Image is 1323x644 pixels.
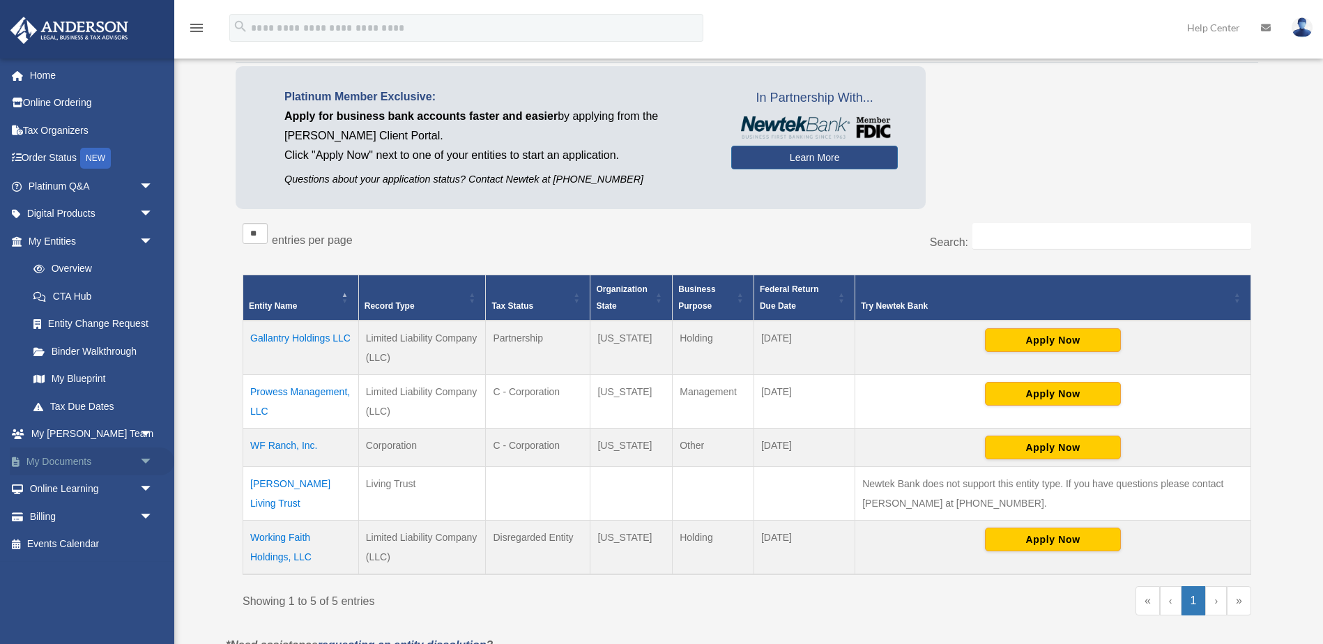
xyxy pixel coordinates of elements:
[10,420,174,448] a: My [PERSON_NAME] Teamarrow_drop_down
[10,61,174,89] a: Home
[358,374,486,428] td: Limited Liability Company (LLC)
[754,275,855,321] th: Federal Return Due Date: Activate to sort
[985,528,1121,551] button: Apply Now
[10,144,174,173] a: Order StatusNEW
[284,110,558,122] span: Apply for business bank accounts faster and easier
[486,374,590,428] td: C - Corporation
[985,436,1121,459] button: Apply Now
[243,275,359,321] th: Entity Name: Activate to invert sorting
[249,301,297,311] span: Entity Name
[139,475,167,504] span: arrow_drop_down
[10,116,174,144] a: Tax Organizers
[1292,17,1313,38] img: User Pic
[985,328,1121,352] button: Apply Now
[243,520,359,574] td: Working Faith Holdings, LLC
[590,275,673,321] th: Organization State: Activate to sort
[284,171,710,188] p: Questions about your application status? Contact Newtek at [PHONE_NUMBER]
[139,447,167,476] span: arrow_drop_down
[358,321,486,375] td: Limited Liability Company (LLC)
[139,200,167,229] span: arrow_drop_down
[6,17,132,44] img: Anderson Advisors Platinum Portal
[358,428,486,466] td: Corporation
[754,428,855,466] td: [DATE]
[284,107,710,146] p: by applying from the [PERSON_NAME] Client Portal.
[10,447,174,475] a: My Documentsarrow_drop_down
[985,382,1121,406] button: Apply Now
[760,284,819,311] span: Federal Return Due Date
[10,89,174,117] a: Online Ordering
[243,374,359,428] td: Prowess Management, LLC
[590,428,673,466] td: [US_STATE]
[188,20,205,36] i: menu
[233,19,248,34] i: search
[358,520,486,574] td: Limited Liability Company (LLC)
[10,475,174,503] a: Online Learningarrow_drop_down
[284,146,710,165] p: Click "Apply Now" next to one of your entities to start an application.
[20,310,167,338] a: Entity Change Request
[80,148,111,169] div: NEW
[365,301,415,311] span: Record Type
[673,520,754,574] td: Holding
[731,87,898,109] span: In Partnership With...
[284,87,710,107] p: Platinum Member Exclusive:
[673,275,754,321] th: Business Purpose: Activate to sort
[861,298,1230,314] div: Try Newtek Bank
[486,321,590,375] td: Partnership
[754,374,855,428] td: [DATE]
[486,275,590,321] th: Tax Status: Activate to sort
[272,234,353,246] label: entries per page
[188,24,205,36] a: menu
[243,321,359,375] td: Gallantry Holdings LLC
[243,428,359,466] td: WF Ranch, Inc.
[1160,586,1181,615] a: Previous
[673,374,754,428] td: Management
[20,365,167,393] a: My Blueprint
[358,466,486,520] td: Living Trust
[596,284,647,311] span: Organization State
[678,284,715,311] span: Business Purpose
[486,428,590,466] td: C - Corporation
[731,146,898,169] a: Learn More
[491,301,533,311] span: Tax Status
[855,275,1251,321] th: Try Newtek Bank : Activate to sort
[139,420,167,449] span: arrow_drop_down
[10,200,174,228] a: Digital Productsarrow_drop_down
[243,466,359,520] td: [PERSON_NAME] Living Trust
[243,586,737,611] div: Showing 1 to 5 of 5 entries
[10,530,174,558] a: Events Calendar
[673,321,754,375] td: Holding
[358,275,486,321] th: Record Type: Activate to sort
[673,428,754,466] td: Other
[754,520,855,574] td: [DATE]
[590,374,673,428] td: [US_STATE]
[855,466,1251,520] td: Newtek Bank does not support this entity type. If you have questions please contact [PERSON_NAME]...
[590,520,673,574] td: [US_STATE]
[139,503,167,531] span: arrow_drop_down
[486,520,590,574] td: Disregarded Entity
[10,172,174,200] a: Platinum Q&Aarrow_drop_down
[20,282,167,310] a: CTA Hub
[930,236,968,248] label: Search:
[20,392,167,420] a: Tax Due Dates
[139,172,167,201] span: arrow_drop_down
[1135,586,1160,615] a: First
[20,337,167,365] a: Binder Walkthrough
[10,227,167,255] a: My Entitiesarrow_drop_down
[139,227,167,256] span: arrow_drop_down
[738,116,891,139] img: NewtekBankLogoSM.png
[754,321,855,375] td: [DATE]
[10,503,174,530] a: Billingarrow_drop_down
[590,321,673,375] td: [US_STATE]
[20,255,160,283] a: Overview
